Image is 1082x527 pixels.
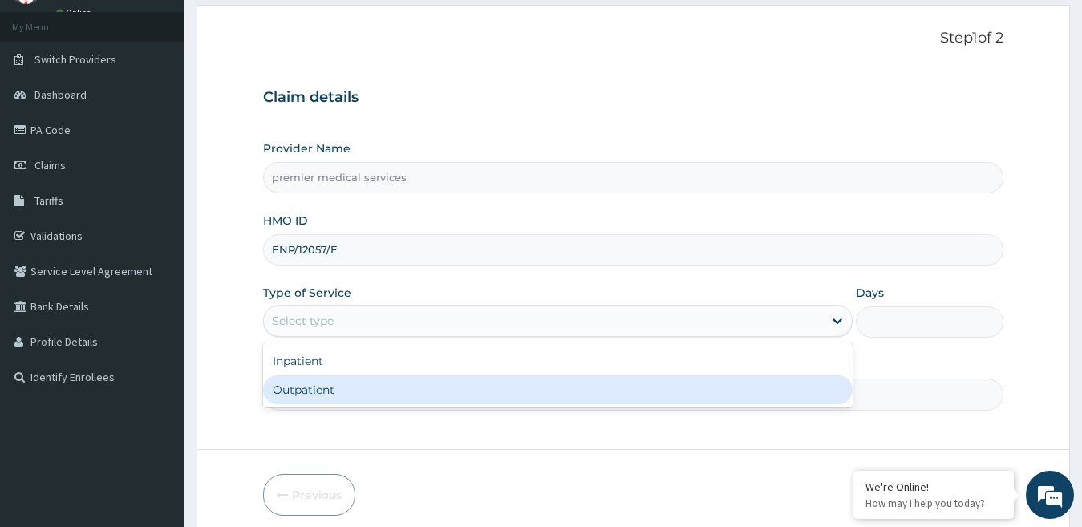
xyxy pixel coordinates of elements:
div: Inpatient [263,347,853,375]
a: Online [56,7,95,18]
div: Outpatient [263,375,853,404]
span: We're online! [93,160,221,322]
div: Chat with us now [83,90,269,111]
p: How may I help you today? [865,497,1002,510]
label: HMO ID [263,213,308,229]
div: Select type [272,313,334,329]
input: Enter HMO ID [263,234,1004,266]
span: Claims [34,158,66,172]
span: Switch Providers [34,52,116,67]
p: Step 1 of 2 [263,30,1004,47]
img: d_794563401_company_1708531726252_794563401 [30,80,65,120]
span: Dashboard [34,87,87,102]
textarea: Type your message and hit 'Enter' [8,354,306,410]
span: Tariffs [34,193,63,208]
label: Provider Name [263,140,351,156]
label: Type of Service [263,285,351,301]
button: Previous [263,474,355,516]
label: Days [856,285,884,301]
div: Minimize live chat window [263,8,302,47]
div: We're Online! [865,480,1002,494]
h3: Claim details [263,89,1004,107]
